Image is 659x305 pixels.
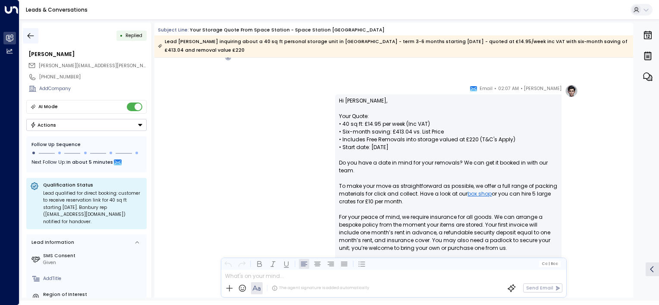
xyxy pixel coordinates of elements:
div: Actions [30,122,56,128]
button: Redo [236,258,247,269]
div: [PERSON_NAME] [28,50,147,58]
label: SMS Consent [43,252,144,259]
div: Button group with a nested menu [26,119,147,131]
div: [PHONE_NUMBER] [39,74,147,81]
span: Replied [126,32,142,39]
button: Cc|Bcc [539,261,561,267]
div: AddTitle [43,275,144,282]
div: AddCompany [39,85,147,92]
span: Email [480,84,493,93]
p: Qualification Status [43,182,143,188]
div: Given [43,259,144,266]
span: [PERSON_NAME] [524,84,562,93]
div: Lead Information [29,239,74,246]
span: • [494,84,496,93]
div: • [120,30,123,41]
span: In about 5 minutes [66,158,113,168]
span: [PERSON_NAME][EMAIL_ADDRESS][PERSON_NAME][DOMAIN_NAME] [39,62,192,69]
img: profile-logo.png [565,84,578,97]
div: Lead qualified for direct booking: customer to receive reservation link for 40 sq ft starting [DA... [43,190,143,226]
div: The agent signature is added automatically [272,285,369,291]
div: Lead [PERSON_NAME] inquiring about a 40 sq ft personal storage unit in [GEOGRAPHIC_DATA] - term 3... [158,37,629,55]
button: Undo [223,258,233,269]
span: • [521,84,523,93]
div: Next Follow Up: [31,158,141,168]
label: Region of Interest [43,291,144,298]
span: | [548,261,549,266]
div: Your storage quote from Space Station - Space Station [GEOGRAPHIC_DATA] [190,27,385,34]
span: Cc Bcc [542,261,558,266]
span: Subject Line: [158,27,189,33]
span: 02:07 AM [498,84,519,93]
a: box shop [468,190,492,198]
span: keith.kyser@gmail.com [39,62,147,69]
div: AI Mode [38,103,58,111]
a: Leads & Conversations [26,6,88,13]
div: Follow Up Sequence [31,141,141,148]
p: Hi [PERSON_NAME], Your Quote: • 40 sq ft: £14.95 per week (Inc VAT) • Six-month saving: £413.04 v... [339,97,558,291]
button: Actions [26,119,147,131]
